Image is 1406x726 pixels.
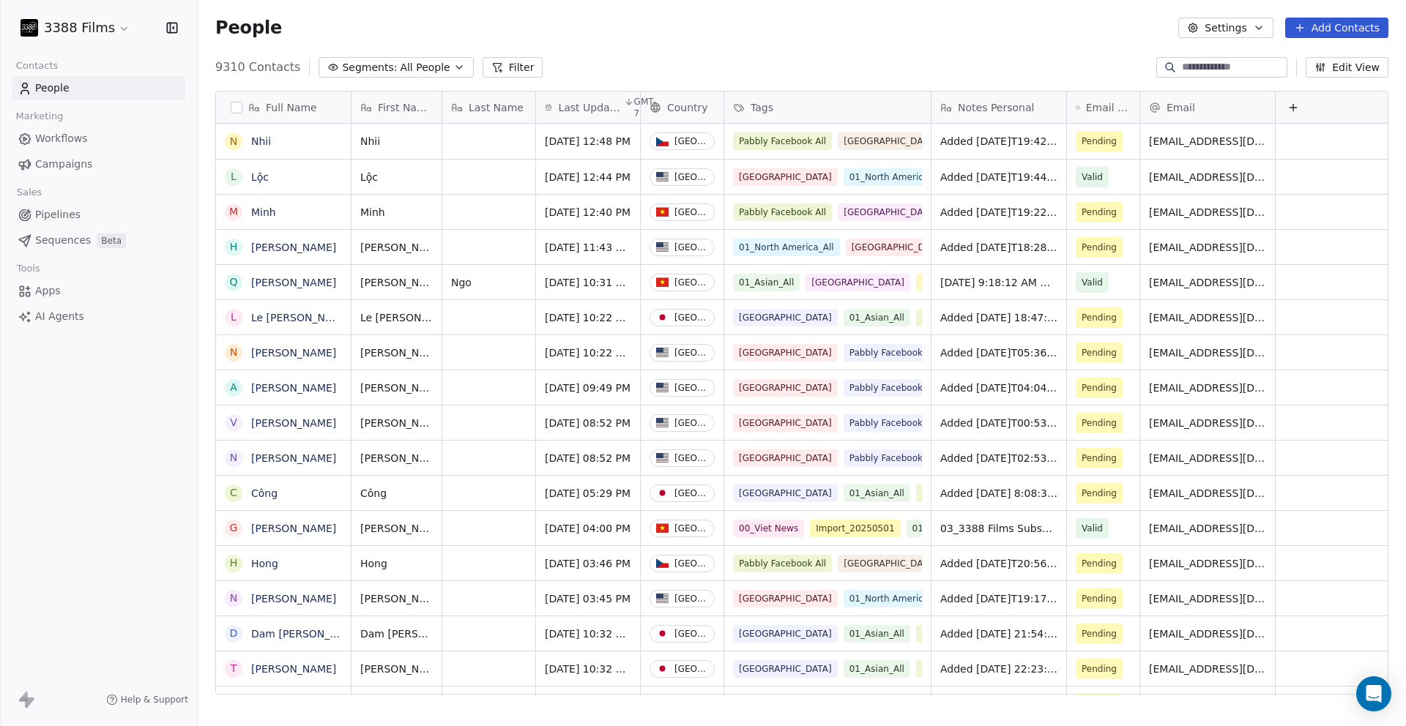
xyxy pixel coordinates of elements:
a: Nhii [251,135,271,147]
span: Pending [1082,240,1117,255]
span: Import_20250501 [810,520,900,537]
span: 03_3388 Films Subscribers_AllPages_20241028OnWard, Location Country: [GEOGRAPHIC_DATA], Date: [DA... [940,521,1057,536]
span: Added [DATE]T20:56:28+0000 via Pabbly Connect, Location Country: [GEOGRAPHIC_DATA], Facebook Lead... [940,556,1057,571]
span: Pending [1082,345,1117,360]
span: [EMAIL_ADDRESS][DOMAIN_NAME] [1149,275,1266,290]
span: [PERSON_NAME] [360,381,433,395]
span: 9310 Contacts [215,59,300,76]
a: [PERSON_NAME] [251,593,336,605]
span: [EMAIL_ADDRESS][DOMAIN_NAME] [1149,591,1266,606]
span: [DATE] 12:44 PM [545,170,631,184]
div: H [230,555,238,571]
span: Minh [360,205,433,220]
div: Notes Personal [931,91,1066,123]
span: Lộc [360,170,433,184]
div: Tags [724,91,931,123]
span: Apps [35,283,61,299]
button: 3388 Films [18,15,133,40]
span: Le [PERSON_NAME] [360,310,433,325]
span: [EMAIL_ADDRESS][DOMAIN_NAME] [1149,556,1266,571]
span: Valid [1082,170,1103,184]
span: Pending [1082,591,1117,606]
div: [GEOGRAPHIC_DATA] [674,242,708,252]
span: Added [DATE]T02:53:12+0000 via Pabbly Connect, Location Country: [GEOGRAPHIC_DATA], Facebook Lead... [940,451,1057,465]
span: Pending [1082,556,1117,571]
span: [EMAIL_ADDRESS][DOMAIN_NAME] [1149,310,1266,325]
div: Email Verification Status [1067,91,1139,123]
span: [EMAIL_ADDRESS][DOMAIN_NAME] [1149,240,1266,255]
div: [GEOGRAPHIC_DATA] [674,488,708,498]
span: [DATE] 12:48 PM [545,134,631,149]
span: 01_North America_All [733,239,840,256]
a: Pipelines [12,203,185,227]
span: 01_Asian_All [844,625,910,643]
span: [PERSON_NAME] [360,416,433,430]
span: Ngo [451,275,527,290]
span: 01_North America_All [844,168,951,186]
span: [GEOGRAPHIC_DATA] [733,449,838,467]
span: [DATE] 03:46 PM [545,556,631,571]
a: [PERSON_NAME] [251,663,336,675]
span: All People [400,60,450,75]
span: [EMAIL_ADDRESS][DOMAIN_NAME] [1149,662,1266,676]
span: Valid [1082,275,1103,290]
div: [GEOGRAPHIC_DATA] [674,277,708,288]
div: D [230,626,238,641]
span: 01_Asian_All [844,309,910,326]
span: [GEOGRAPHIC_DATA] [733,309,838,326]
a: Apps [12,279,185,303]
span: Contacts [10,55,64,77]
span: [EMAIL_ADDRESS][DOMAIN_NAME] [1149,345,1266,360]
span: [GEOGRAPHIC_DATA] [838,132,942,150]
span: Help & Support [121,694,188,706]
div: First Name [351,91,442,123]
div: [GEOGRAPHIC_DATA] [674,664,708,674]
a: Campaigns [12,152,185,176]
span: Beta [97,233,126,248]
span: Sales [10,181,48,203]
span: [DATE] 10:32 AM [545,662,631,676]
div: [GEOGRAPHIC_DATA] [674,136,708,146]
span: [DATE] 08:52 PM [545,416,631,430]
span: [DATE] 11:43 AM [545,240,631,255]
span: 01_Asian_All [844,660,910,678]
span: Sequences [35,233,91,248]
span: Pending [1082,626,1117,641]
span: Dam [PERSON_NAME] [360,626,433,641]
div: C [230,485,237,501]
span: [GEOGRAPHIC_DATA] [733,695,838,713]
div: T [231,661,237,676]
span: Pending [1082,451,1117,465]
span: [PERSON_NAME] [360,275,433,290]
a: Help & Support [106,694,188,706]
span: [GEOGRAPHIC_DATA] [838,203,942,221]
span: Added [DATE] 21:54:27 via Pabbly Connect, Location Country: [GEOGRAPHIC_DATA], 3388 Films Subscri... [940,626,1057,641]
span: Added [DATE]T19:44:29+0000 via Pabbly Connect, Location Country: [GEOGRAPHIC_DATA], Facebook Lead... [940,170,1057,184]
a: SequencesBeta [12,228,185,252]
a: [PERSON_NAME] [251,382,336,394]
span: Nhii [360,134,433,149]
div: [GEOGRAPHIC_DATA] [674,383,708,393]
span: [GEOGRAPHIC_DATA] [733,379,838,397]
span: Pending [1082,662,1117,676]
div: [GEOGRAPHIC_DATA] [674,348,708,358]
div: Last Updated DateGMT-7 [536,91,640,123]
div: A [230,380,237,395]
span: Added [DATE]T04:04:15+0000 via Pabbly Connect, Location Country: [GEOGRAPHIC_DATA], Facebook Lead... [940,381,1057,395]
div: grid [216,124,351,695]
span: Pending [1082,134,1117,149]
span: Marketing [10,105,70,127]
span: [PERSON_NAME] [360,240,433,255]
span: Pabbly Website [916,484,995,502]
span: Country [667,100,708,115]
span: Pending [1082,486,1117,501]
span: Pabbly Facebook US [844,344,944,362]
div: L [231,310,237,325]
div: [GEOGRAPHIC_DATA] [674,558,708,569]
div: N [230,345,237,360]
span: Pabbly Facebook US [844,449,944,467]
span: [PERSON_NAME] [360,451,433,465]
span: Email [1167,100,1195,115]
div: Country [641,91,724,123]
button: Settings [1178,18,1273,38]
